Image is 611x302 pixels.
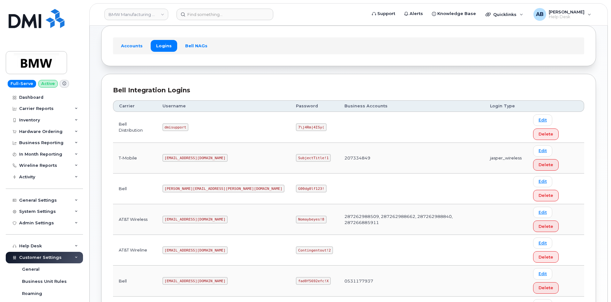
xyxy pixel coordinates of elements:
td: Bell [113,174,157,204]
span: [PERSON_NAME] [549,9,585,14]
td: AT&T Wireless [113,204,157,235]
a: BMW Manufacturing Co LLC [104,9,168,20]
a: Accounts [116,40,148,51]
a: Edit [533,207,552,218]
span: Help Desk [549,14,585,19]
a: Edit [533,145,552,157]
div: Adam Bake [529,8,596,21]
span: Delete [539,285,553,291]
span: Quicklinks [493,12,517,17]
div: Quicklinks [481,8,528,21]
code: [PERSON_NAME][EMAIL_ADDRESS][PERSON_NAME][DOMAIN_NAME] [162,185,285,192]
a: Knowledge Base [427,7,480,20]
button: Delete [533,251,559,263]
code: SubjectTitle!1 [296,154,331,162]
span: Delete [539,254,553,260]
a: Edit [533,114,552,126]
th: Username [157,100,290,112]
button: Delete [533,159,559,171]
td: T-Mobile [113,143,157,174]
span: Delete [539,162,553,168]
a: Support [367,7,400,20]
button: Delete [533,221,559,232]
code: 7\j4Rm|4ISy( [296,123,326,131]
span: Knowledge Base [437,11,476,17]
span: AB [536,11,544,18]
code: [EMAIL_ADDRESS][DOMAIN_NAME] [162,154,228,162]
span: Delete [539,223,553,229]
span: Support [377,11,395,17]
th: Login Type [484,100,527,112]
a: Bell NAGs [180,40,213,51]
td: jasper_wireless [484,143,527,174]
span: Delete [539,131,553,137]
button: Delete [533,190,559,201]
a: Logins [151,40,177,51]
a: Edit [533,237,552,249]
td: 0531177937 [339,266,484,296]
code: [EMAIL_ADDRESS][DOMAIN_NAME] [162,246,228,254]
div: Bell Integration Logins [113,86,584,95]
th: Business Accounts [339,100,484,112]
td: 207334849 [339,143,484,174]
a: Edit [533,268,552,279]
iframe: Messenger Launcher [583,274,606,297]
th: Carrier [113,100,157,112]
span: Delete [539,192,553,198]
td: Bell [113,266,157,296]
td: 287262988509, 287262988662, 287262988840, 287266885911 [339,204,484,235]
th: Password [290,100,339,112]
button: Delete [533,282,559,294]
code: fad0f5692efc!X [296,277,331,285]
code: [EMAIL_ADDRESS][DOMAIN_NAME] [162,277,228,285]
input: Find something... [177,9,273,20]
a: Alerts [400,7,427,20]
code: Contingentout!2 [296,246,333,254]
button: Delete [533,128,559,140]
code: [EMAIL_ADDRESS][DOMAIN_NAME] [162,216,228,223]
code: Nomaybeyes!8 [296,216,326,223]
code: dmisupport [162,123,189,131]
td: Bell Distribution [113,112,157,143]
span: Alerts [410,11,423,17]
a: Edit [533,176,552,187]
code: G00dg0lf123! [296,185,326,192]
td: AT&T Wireline [113,235,157,266]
